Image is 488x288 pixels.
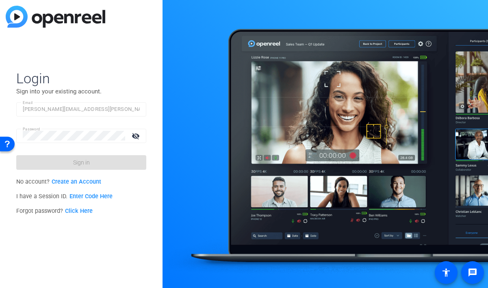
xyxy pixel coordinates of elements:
[23,127,40,131] mat-label: Password
[69,193,113,200] a: Enter Code Here
[23,100,33,105] mat-label: Email
[52,178,101,185] a: Create an Account
[16,193,113,200] span: I have a Session ID.
[16,87,146,96] p: Sign into your existing account.
[23,104,140,114] input: Enter Email Address
[16,208,93,214] span: Forgot password?
[16,70,146,87] span: Login
[468,268,477,277] mat-icon: message
[65,208,93,214] a: Click Here
[441,268,451,277] mat-icon: accessibility
[127,130,146,142] mat-icon: visibility_off
[6,6,105,28] img: blue-gradient.svg
[16,178,101,185] span: No account?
